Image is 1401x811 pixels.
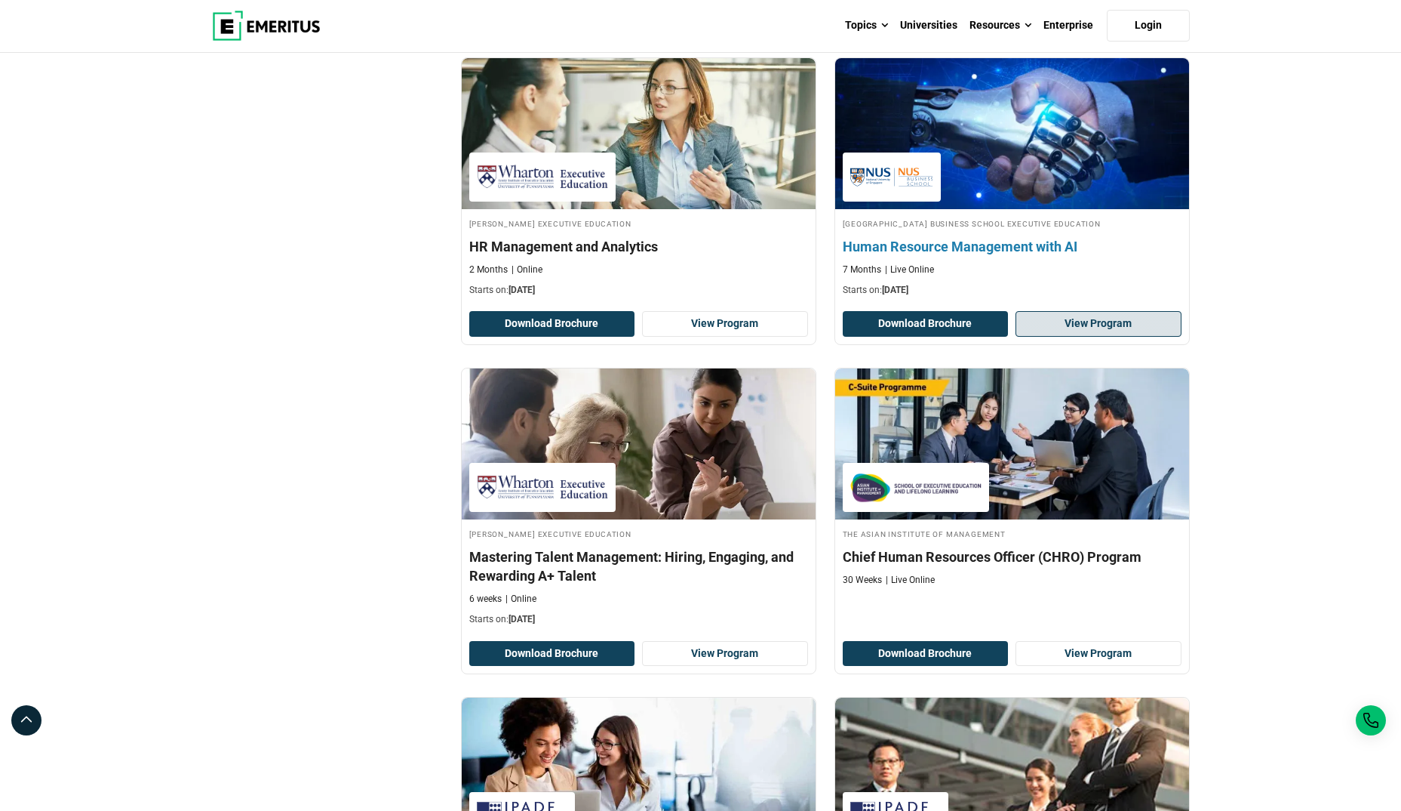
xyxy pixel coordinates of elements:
[508,614,535,624] span: [DATE]
[843,311,1009,337] button: Download Brochure
[886,574,935,587] p: Live Online
[477,160,608,194] img: Wharton Executive Education
[469,284,808,297] p: Starts on:
[469,237,808,256] h4: HR Management and Analytics
[469,311,635,337] button: Download Brochure
[843,641,1009,667] button: Download Brochure
[469,547,808,585] h4: Mastering Talent Management: Hiring, Engaging, and Rewarding A+ Talent
[843,547,1181,566] h4: Chief Human Resources Officer (CHRO) Program
[462,368,816,520] img: Mastering Talent Management: Hiring, Engaging, and Rewarding A+ Talent | Online Human Resources C...
[469,217,808,230] h4: [PERSON_NAME] Executive Education
[882,285,908,295] span: [DATE]
[843,284,1181,297] p: Starts on:
[462,58,816,304] a: Human Resources Course by Wharton Executive Education - October 30, 2025 Wharton Executive Educat...
[843,264,881,276] p: 7 Months
[512,264,542,276] p: Online
[843,237,1181,256] h4: Human Resource Management with AI
[885,264,934,276] p: Live Online
[462,58,816,209] img: HR Management and Analytics | Online Human Resources Course
[642,311,808,337] a: View Program
[843,527,1181,540] h4: The Asian Institute of Management
[1107,10,1190,42] a: Login
[850,470,982,504] img: The Asian Institute of Management
[508,285,535,295] span: [DATE]
[469,613,808,626] p: Starts on:
[469,593,502,606] p: 6 weeks
[843,217,1181,230] h4: [GEOGRAPHIC_DATA] Business School Executive Education
[469,641,635,667] button: Download Brochure
[505,593,536,606] p: Online
[843,574,882,587] p: 30 Weeks
[817,51,1206,217] img: Human Resource Management with AI | Online Human Resources Course
[642,641,808,667] a: View Program
[835,368,1189,520] img: Chief Human Resources Officer (CHRO) Program | Online Leadership Course
[1015,641,1181,667] a: View Program
[462,368,816,634] a: Human Resources Course by Wharton Executive Education - January 22, 2026 Wharton Executive Educat...
[469,264,508,276] p: 2 Months
[1015,311,1181,337] a: View Program
[469,527,808,540] h4: [PERSON_NAME] Executive Education
[850,160,933,194] img: National University of Singapore Business School Executive Education
[477,470,608,504] img: Wharton Executive Education
[835,368,1189,594] a: Leadership Course by The Asian Institute of Management - The Asian Institute of Management The As...
[835,58,1189,304] a: Human Resources Course by National University of Singapore Business School Executive Education - ...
